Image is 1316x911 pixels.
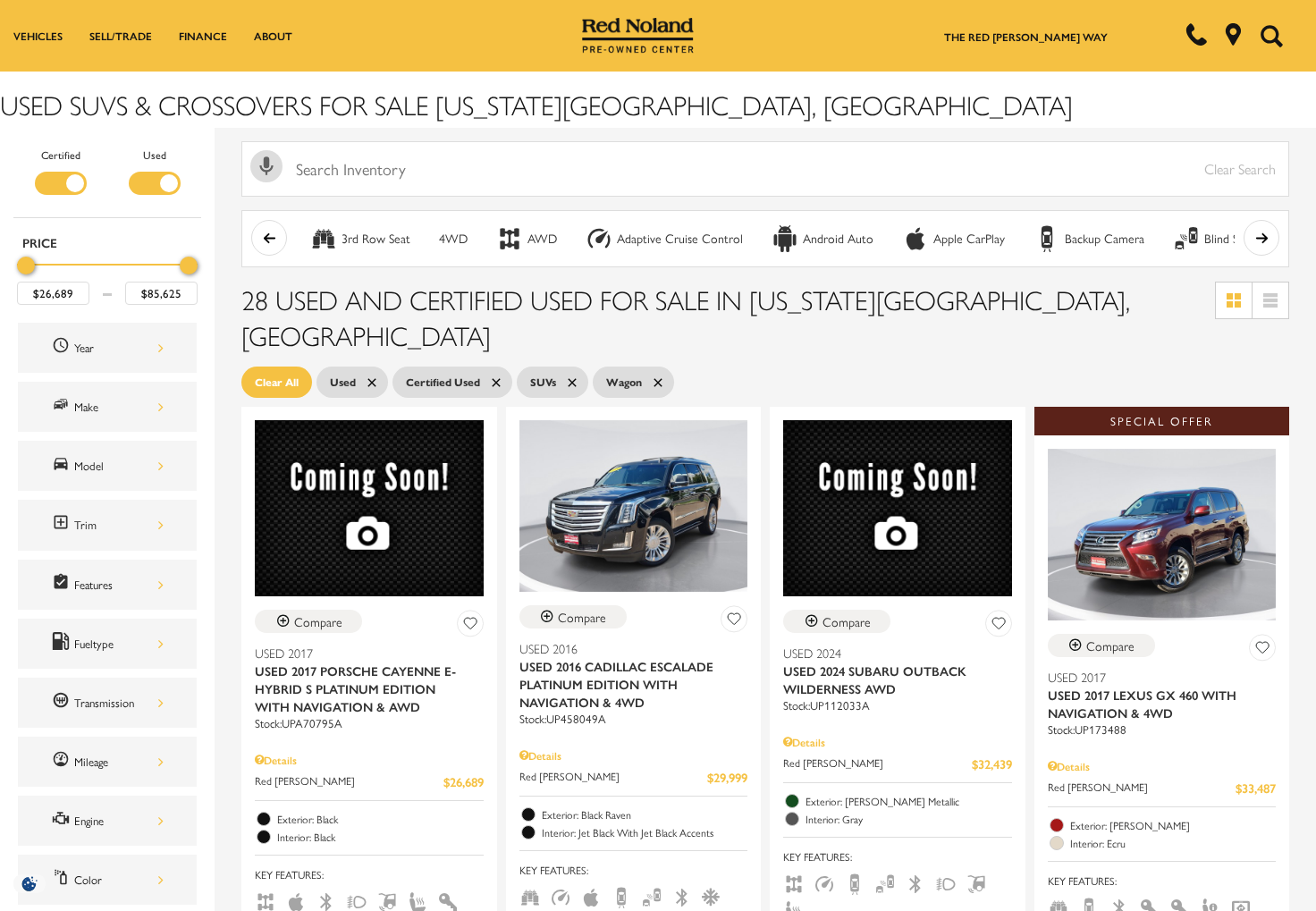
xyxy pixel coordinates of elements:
button: Backup CameraBackup Camera [1024,220,1154,257]
div: Backup Camera [1033,225,1060,252]
span: Exterior: Black [277,810,484,828]
a: Used 2024Used 2024 Subaru Outback Wilderness AWD [783,644,1012,697]
span: Year [52,336,74,359]
span: Interior: Gray [806,810,1012,828]
div: Stock : UP112033A [783,697,1012,713]
button: Android AutoAndroid Auto [762,220,883,257]
span: Hands-Free Liftgate [376,892,398,908]
div: TransmissionTransmission [18,678,197,728]
span: Fog Lights [935,874,957,890]
div: Maximum Price [180,257,198,274]
span: Transmission [52,691,74,714]
div: YearYear [18,323,197,373]
span: Hands-Free Liftgate [966,874,987,890]
div: Pricing Details - Used 2017 Lexus GX 460 With Navigation & 4WD [1048,758,1277,774]
span: Cooled Seats [702,888,723,904]
div: Compare [822,613,871,629]
span: Bluetooth [671,888,693,904]
img: 2017 Lexus GX 460 [1048,449,1277,620]
span: Apple Car-Play [285,892,307,908]
div: Trim [74,515,164,535]
span: Mileage [52,750,74,773]
div: Stock : UP173488 [1048,721,1277,738]
span: Key Features : [519,860,748,880]
div: Color [74,870,164,890]
span: Adaptive Cruise Control [550,888,571,904]
div: FueltypeFueltype [18,619,197,669]
button: Compare Vehicle [783,610,890,633]
span: $29,999 [707,768,747,787]
div: Filter by Vehicle Type [13,146,201,217]
a: Red Noland Pre-Owned [582,24,695,42]
span: Backup Camera [844,874,865,890]
div: Blind Spot Monitor [1204,231,1302,247]
span: 28 Used and Certified Used for Sale in [US_STATE][GEOGRAPHIC_DATA], [GEOGRAPHIC_DATA] [241,280,1130,354]
div: 4WD [439,231,468,247]
div: Apple CarPlay [933,231,1005,247]
div: Compare [558,609,606,625]
span: Red [PERSON_NAME] [1048,779,1236,797]
input: Maximum [125,282,198,305]
span: Heated Seats [407,892,428,908]
span: Backup Camera [611,888,632,904]
span: Used 2017 [1048,668,1263,686]
div: Special Offer [1034,407,1290,435]
button: Save Vehicle [457,610,484,643]
span: Features [52,573,74,596]
div: MakeMake [18,382,197,432]
input: Search Inventory [241,141,1289,197]
div: Pricing Details - Used 2024 Subaru Outback Wilderness AWD [783,734,1012,750]
div: Adaptive Cruise Control [586,225,612,252]
span: Color [52,868,74,891]
a: Red [PERSON_NAME] $32,439 [783,755,1012,773]
div: Android Auto [803,231,873,247]
span: Used 2017 Porsche Cayenne E-Hybrid S Platinum Edition With Navigation & AWD [255,662,470,715]
a: Used 2017Used 2017 Lexus GX 460 With Navigation & 4WD [1048,668,1277,721]
img: Opt-Out Icon [9,874,50,893]
span: $32,439 [972,755,1012,773]
button: AWDAWD [486,220,567,257]
label: Certified [41,146,80,164]
a: Red [PERSON_NAME] $33,487 [1048,779,1277,797]
div: Minimum Price [17,257,35,274]
span: Key Features : [783,847,1012,866]
button: Open the search field [1253,1,1289,71]
a: Red [PERSON_NAME] $26,689 [255,772,484,791]
button: 3rd Row Seat3rd Row Seat [300,220,420,257]
span: Third Row Seats [519,888,541,904]
button: Blind Spot MonitorBlind Spot Monitor [1163,220,1312,257]
input: Minimum [17,282,89,305]
div: Transmission [74,693,164,713]
span: Make [52,395,74,418]
div: Engine [74,811,164,831]
button: Save Vehicle [721,605,747,638]
div: 3rd Row Seat [342,231,410,247]
div: Make [74,397,164,417]
span: Red [PERSON_NAME] [783,755,972,773]
span: Red [PERSON_NAME] [255,772,443,791]
span: SUVs [530,371,556,393]
span: Used 2016 Cadillac Escalade Platinum Edition With Navigation & 4WD [519,657,735,711]
span: Key Features : [255,865,484,884]
span: Exterior: [PERSON_NAME] [1070,816,1277,834]
div: ModelModel [18,441,197,491]
a: Red [PERSON_NAME] $29,999 [519,768,748,787]
button: Adaptive Cruise ControlAdaptive Cruise Control [576,220,753,257]
span: Fog Lights [346,892,367,908]
span: Exterior: Black Raven [542,806,748,823]
img: 2016 Cadillac Escalade Platinum Edition [519,420,748,592]
span: Exterior: [PERSON_NAME] Metallic [806,792,1012,810]
div: Compare [294,613,342,629]
img: 2017 Porsche Cayenne E-Hybrid S Platinum Edition [255,420,484,596]
div: Stock : UP458049A [519,711,748,727]
div: Price [17,250,198,305]
div: Pricing Details - Used 2016 Cadillac Escalade Platinum Edition With Navigation & 4WD [519,747,748,763]
div: TrimTrim [18,500,197,550]
button: Compare Vehicle [1048,634,1155,657]
span: Blind Spot Monitor [874,874,896,890]
button: scroll left [251,220,287,256]
span: AWD [255,892,276,908]
span: Key Features : [1048,871,1277,890]
button: scroll right [1244,220,1279,256]
a: Used 2017Used 2017 Porsche Cayenne E-Hybrid S Platinum Edition With Navigation & AWD [255,644,484,715]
